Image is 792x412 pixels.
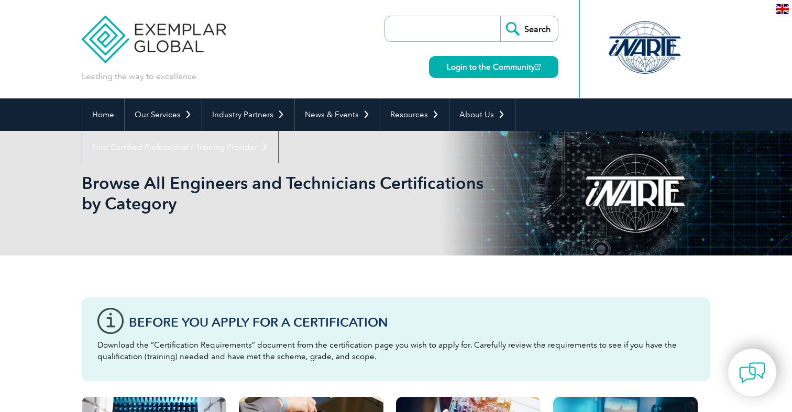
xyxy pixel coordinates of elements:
[97,339,695,362] p: Download the “Certification Requirements” document from the certification page you wish to apply ...
[125,98,202,131] a: Our Services
[429,56,558,78] a: Login to the Community
[82,98,124,131] a: Home
[739,360,765,386] img: contact-chat.png
[380,98,449,131] a: Resources
[500,16,558,41] input: Search
[82,173,484,214] h1: Browse All Engineers and Technicians Certifications by Category
[295,98,380,131] a: News & Events
[449,98,515,131] a: About Us
[535,64,541,70] img: open_square.png
[82,71,196,82] p: Leading the way to excellence
[202,98,294,131] a: Industry Partners
[82,131,278,163] a: Find Certified Professional / Training Provider
[129,316,695,329] h3: Before You Apply For a Certification
[776,4,789,14] img: en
